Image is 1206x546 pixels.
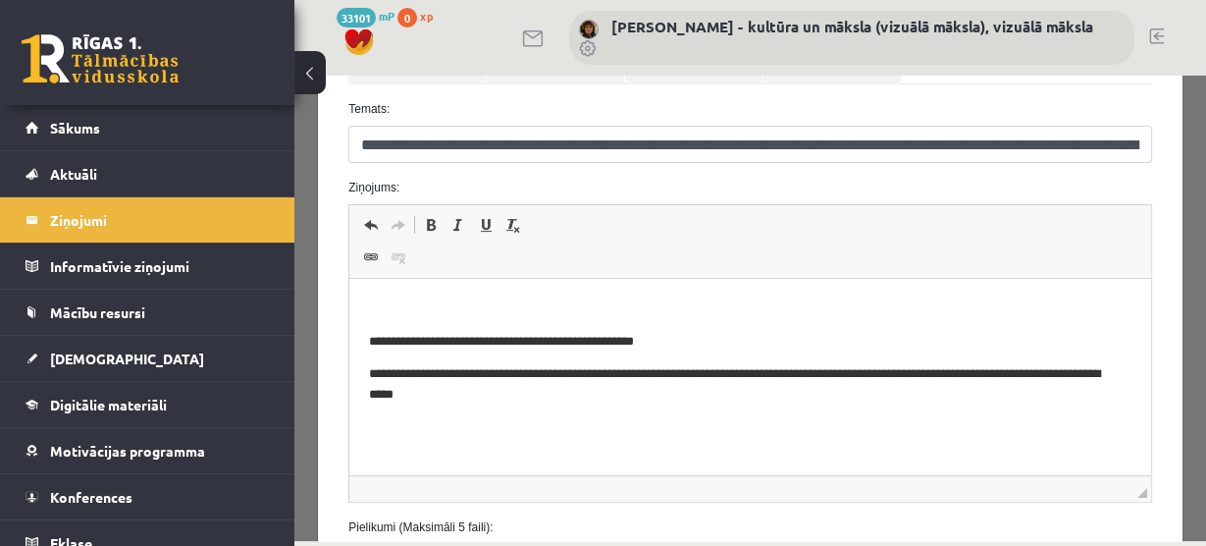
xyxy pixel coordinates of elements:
a: Slīpraksts (vadīšanas taustiņš+I) [150,136,178,162]
a: Atcelt (vadīšanas taustiņš+Z) [63,136,90,162]
a: Mācību resursi [26,290,270,335]
span: Mērogot [843,412,853,422]
span: Digitālie materiāli [50,396,167,413]
iframe: Bagātinātā teksta redaktors, wiswyg-editor-47024929487820-1758092481-251 [55,203,857,400]
a: [DEMOGRAPHIC_DATA] [26,336,270,381]
span: Motivācijas programma [50,442,205,460]
a: Treknraksts (vadīšanas taustiņš+B) [123,136,150,162]
a: Saite (vadīšanas taustiņš+K) [63,169,90,194]
a: Rīgas 1. Tālmācības vidusskola [22,34,179,83]
label: Ziņojums: [39,103,872,121]
a: Atkārtot (vadīšanas taustiņš+Y) [90,136,118,162]
a: [PERSON_NAME] - kultūra un māksla (vizuālā māksla), vizuālā māksla [611,17,1093,36]
a: Sākums [26,105,270,150]
label: Temats: [39,25,872,42]
span: Sākums [50,119,100,136]
span: 33101 [337,8,376,27]
span: mP [379,8,394,24]
a: Informatīvie ziņojumi [26,244,270,289]
a: Aktuāli [26,151,270,196]
span: Aktuāli [50,165,97,183]
span: 0 [397,8,417,27]
a: Ziņojumi [26,197,270,243]
legend: Informatīvie ziņojumi [50,244,270,289]
span: xp [420,8,433,24]
label: Pielikumi (Maksimāli 5 faili): [39,443,872,461]
a: Atsaistīt [90,169,118,194]
a: Motivācijas programma [26,428,270,473]
a: Pasvītrojums (vadīšanas taustiņš+U) [178,136,205,162]
a: Noņemt stilus [205,136,233,162]
span: Mācību resursi [50,303,145,321]
a: 33101 mP [337,8,394,24]
img: Ilze Kolka - kultūra un māksla (vizuālā māksla), vizuālā māksla [579,20,599,39]
a: 0 xp [397,8,443,24]
span: [DEMOGRAPHIC_DATA] [50,350,204,367]
a: Digitālie materiāli [26,382,270,427]
span: Konferences [50,488,132,506]
legend: Ziņojumi [50,197,270,243]
a: Konferences [26,474,270,519]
